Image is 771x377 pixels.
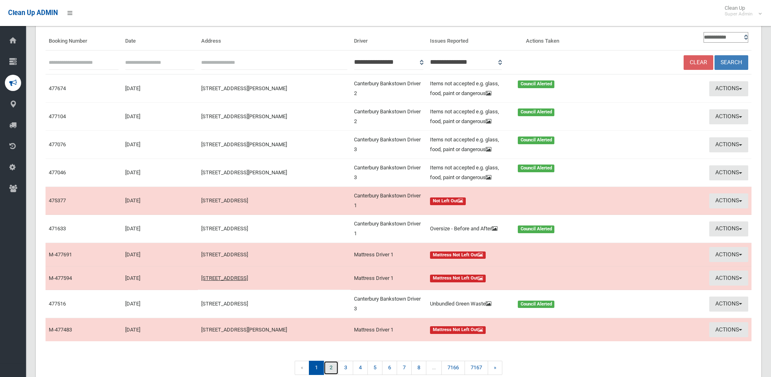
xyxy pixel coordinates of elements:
[709,247,748,262] button: Actions
[709,322,748,337] button: Actions
[518,301,555,308] span: Council Alerted
[49,327,72,333] a: M-477483
[353,361,368,375] a: 4
[49,169,66,175] a: 477046
[49,85,66,91] a: 477674
[198,159,350,187] td: [STREET_ADDRESS][PERSON_NAME]
[518,136,555,144] span: Council Alerted
[430,196,596,206] a: Not Left Out
[430,197,466,205] span: Not Left Out
[122,290,198,318] td: [DATE]
[198,243,350,266] td: [STREET_ADDRESS]
[709,109,748,124] button: Actions
[518,108,555,116] span: Council Alerted
[430,299,596,309] a: Unbundled Green Waste Council Alerted
[430,79,596,98] a: Items not accepted e.g. glass, food, paint or dangerous Council Alerted
[725,11,753,17] small: Super Admin
[425,135,513,154] div: Items not accepted e.g. glass, food, paint or dangerous
[49,197,66,204] a: 475377
[49,113,66,119] a: 477104
[425,163,513,182] div: Items not accepted e.g. glass, food, paint or dangerous
[122,187,198,215] td: [DATE]
[488,361,502,375] a: »
[295,361,309,375] span: «
[351,215,427,243] td: Canterbury Bankstown Driver 1
[430,275,486,282] span: Mattress Not Left Out
[122,215,198,243] td: [DATE]
[367,361,382,375] a: 5
[351,159,427,187] td: Canterbury Bankstown Driver 3
[430,135,596,154] a: Items not accepted e.g. glass, food, paint or dangerous Council Alerted
[523,28,599,50] th: Actions Taken
[430,326,486,334] span: Mattress Not Left Out
[324,361,339,375] a: 2
[430,224,596,234] a: Oversize - Before and After Council Alerted
[198,103,350,131] td: [STREET_ADDRESS][PERSON_NAME]
[198,215,350,243] td: [STREET_ADDRESS]
[351,187,427,215] td: Canterbury Bankstown Driver 1
[430,250,596,260] a: Mattress Not Left Out
[198,318,350,341] td: [STREET_ADDRESS][PERSON_NAME]
[351,266,427,290] td: Mattress Driver 1
[430,163,596,182] a: Items not accepted e.g. glass, food, paint or dangerous Council Alerted
[198,131,350,159] td: [STREET_ADDRESS][PERSON_NAME]
[430,251,486,259] span: Mattress Not Left Out
[426,361,442,375] span: ...
[441,361,465,375] a: 7166
[430,107,596,126] a: Items not accepted e.g. glass, food, paint or dangerous Council Alerted
[309,361,324,375] span: 1
[709,297,748,312] button: Actions
[49,225,66,232] a: 471633
[49,141,66,147] a: 477076
[198,290,350,318] td: [STREET_ADDRESS]
[715,55,748,70] button: Search
[122,266,198,290] td: [DATE]
[425,107,513,126] div: Items not accepted e.g. glass, food, paint or dangerous
[198,266,350,290] td: [STREET_ADDRESS]
[198,28,350,50] th: Address
[122,131,198,159] td: [DATE]
[122,318,198,341] td: [DATE]
[709,137,748,152] button: Actions
[430,325,596,335] a: Mattress Not Left Out
[411,361,426,375] a: 8
[709,193,748,208] button: Actions
[709,165,748,180] button: Actions
[8,9,58,17] span: Clean Up ADMIN
[122,159,198,187] td: [DATE]
[122,103,198,131] td: [DATE]
[46,28,122,50] th: Booking Number
[709,81,748,96] button: Actions
[518,80,555,88] span: Council Alerted
[122,243,198,266] td: [DATE]
[351,290,427,318] td: Canterbury Bankstown Driver 3
[430,273,596,283] a: Mattress Not Left Out
[397,361,412,375] a: 7
[684,55,713,70] a: Clear
[122,74,198,103] td: [DATE]
[425,224,513,234] div: Oversize - Before and After
[518,165,555,172] span: Council Alerted
[49,251,72,258] a: M-477691
[198,74,350,103] td: [STREET_ADDRESS][PERSON_NAME]
[49,301,66,307] a: 477516
[382,361,397,375] a: 6
[198,187,350,215] td: [STREET_ADDRESS]
[425,79,513,98] div: Items not accepted e.g. glass, food, paint or dangerous
[351,28,427,50] th: Driver
[427,28,523,50] th: Issues Reported
[425,299,513,309] div: Unbundled Green Waste
[49,275,72,281] a: M-477594
[351,74,427,103] td: Canterbury Bankstown Driver 2
[338,361,353,375] a: 3
[721,5,761,17] span: Clean Up
[518,225,555,233] span: Council Alerted
[709,221,748,236] button: Actions
[465,361,488,375] a: 7167
[351,131,427,159] td: Canterbury Bankstown Driver 3
[351,243,427,266] td: Mattress Driver 1
[351,103,427,131] td: Canterbury Bankstown Driver 2
[122,28,198,50] th: Date
[709,271,748,286] button: Actions
[351,318,427,341] td: Mattress Driver 1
